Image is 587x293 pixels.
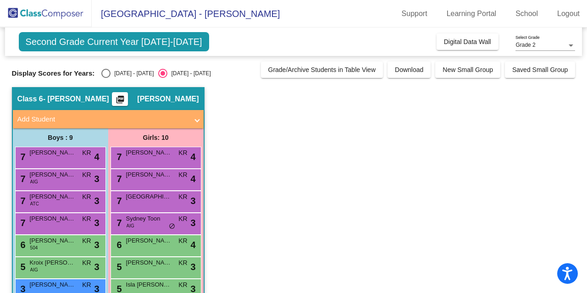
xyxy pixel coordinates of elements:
span: 7 [18,196,26,206]
span: [PERSON_NAME] [126,258,172,267]
span: KR [82,170,91,180]
div: [DATE] - [DATE] [167,69,210,77]
span: [PERSON_NAME] [137,94,199,104]
span: 4 [94,150,99,164]
span: 504 [30,244,38,251]
span: KR [82,280,91,290]
button: Saved Small Group [505,61,575,78]
span: 3 [94,216,99,230]
span: [PERSON_NAME] [30,170,76,179]
span: Class 6 [17,94,43,104]
span: Grade/Archive Students in Table View [268,66,376,73]
span: Download [395,66,423,73]
span: KR [82,214,91,224]
span: - [PERSON_NAME] [43,94,109,104]
span: 3 [94,172,99,186]
span: 3 [94,238,99,252]
span: [PERSON_NAME] [126,170,172,179]
span: Second Grade Current Year [DATE]-[DATE] [19,32,209,51]
span: Sydney Toon [126,214,172,223]
div: Girls: 10 [108,128,204,147]
span: 3 [190,260,195,274]
span: KR [82,192,91,202]
span: [GEOGRAPHIC_DATA][PERSON_NAME] [126,192,172,201]
span: [PERSON_NAME] [30,192,76,201]
span: KR [178,148,187,158]
span: KR [178,236,187,246]
span: 4 [190,150,195,164]
span: [PERSON_NAME] [30,280,76,289]
span: AIG [30,266,38,273]
span: ATC [30,200,39,207]
span: KR [82,258,91,268]
span: 7 [115,218,122,228]
span: KR [178,214,187,224]
a: School [508,6,545,21]
span: 4 [190,238,195,252]
span: KR [178,192,187,202]
button: Grade/Archive Students in Table View [261,61,383,78]
span: KR [178,258,187,268]
span: 7 [115,196,122,206]
span: Saved Small Group [512,66,568,73]
span: 7 [115,174,122,184]
span: Kroix [PERSON_NAME] [30,258,76,267]
div: Boys : 9 [13,128,108,147]
button: Print Students Details [112,92,128,106]
a: Logout [550,6,587,21]
button: Digital Data Wall [437,33,498,50]
span: AIG [30,178,38,185]
div: [DATE] - [DATE] [111,69,154,77]
span: 3 [190,216,195,230]
span: 3 [94,194,99,208]
a: Learning Portal [439,6,504,21]
span: do_not_disturb_alt [169,223,175,230]
span: [GEOGRAPHIC_DATA] - [PERSON_NAME] [92,6,280,21]
span: KR [82,236,91,246]
span: Display Scores for Years: [12,69,95,77]
span: New Small Group [443,66,493,73]
span: Digital Data Wall [444,38,491,45]
span: AIG [127,222,134,229]
span: 3 [94,260,99,274]
span: [PERSON_NAME] [30,214,76,223]
span: 4 [190,172,195,186]
mat-radio-group: Select an option [101,69,210,78]
span: 7 [18,174,26,184]
span: 7 [115,152,122,162]
mat-panel-title: Add Student [17,114,188,125]
span: 5 [115,262,122,272]
span: [PERSON_NAME] [30,148,76,157]
span: KR [178,170,187,180]
span: 5 [18,262,26,272]
button: New Small Group [435,61,500,78]
button: Download [388,61,431,78]
a: Support [394,6,435,21]
span: 3 [190,194,195,208]
span: 7 [18,218,26,228]
span: [PERSON_NAME] [30,236,76,245]
mat-icon: picture_as_pdf [115,95,126,108]
span: 7 [18,152,26,162]
span: 6 [18,240,26,250]
span: KR [178,280,187,290]
span: Grade 2 [515,42,535,48]
span: Isla [PERSON_NAME] [126,280,172,289]
span: [PERSON_NAME] [126,148,172,157]
span: KR [82,148,91,158]
mat-expansion-panel-header: Add Student [13,110,204,128]
span: 6 [115,240,122,250]
span: [PERSON_NAME] [PERSON_NAME] [126,236,172,245]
